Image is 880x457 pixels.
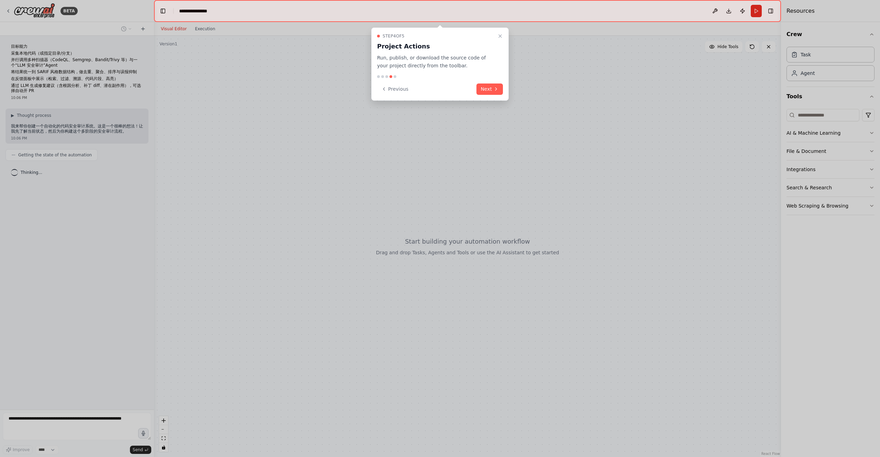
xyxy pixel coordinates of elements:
[377,42,495,51] h3: Project Actions
[383,33,405,39] span: Step 4 of 5
[496,32,504,40] button: Close walkthrough
[476,83,503,95] button: Next
[377,54,495,70] p: Run, publish, or download the source code of your project directly from the toolbar.
[158,6,168,16] button: Hide left sidebar
[377,83,412,95] button: Previous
